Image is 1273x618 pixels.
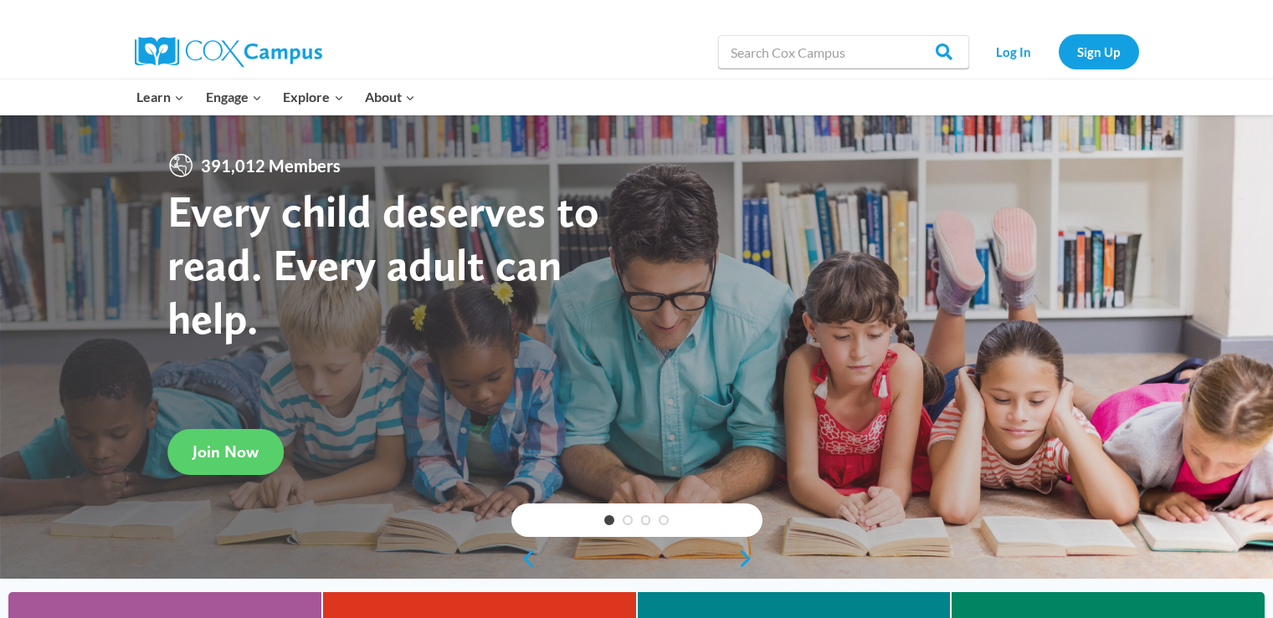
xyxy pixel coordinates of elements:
a: Join Now [167,429,284,475]
strong: Every child deserves to read. Every adult can help. [167,184,599,344]
span: 391,012 Members [194,152,347,179]
a: Log In [978,34,1050,69]
img: Cox Campus [135,37,322,67]
a: 3 [641,515,651,525]
a: Sign Up [1059,34,1139,69]
span: About [365,86,415,108]
span: Engage [206,86,262,108]
nav: Secondary Navigation [978,34,1139,69]
span: Explore [283,86,343,108]
a: previous [511,549,536,569]
nav: Primary Navigation [126,79,426,115]
input: Search Cox Campus [718,35,969,69]
a: next [737,549,762,569]
span: Join Now [192,442,259,462]
a: 4 [659,515,669,525]
span: Learn [136,86,184,108]
div: content slider buttons [511,542,762,575]
a: 1 [604,515,614,525]
a: 2 [623,515,633,525]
